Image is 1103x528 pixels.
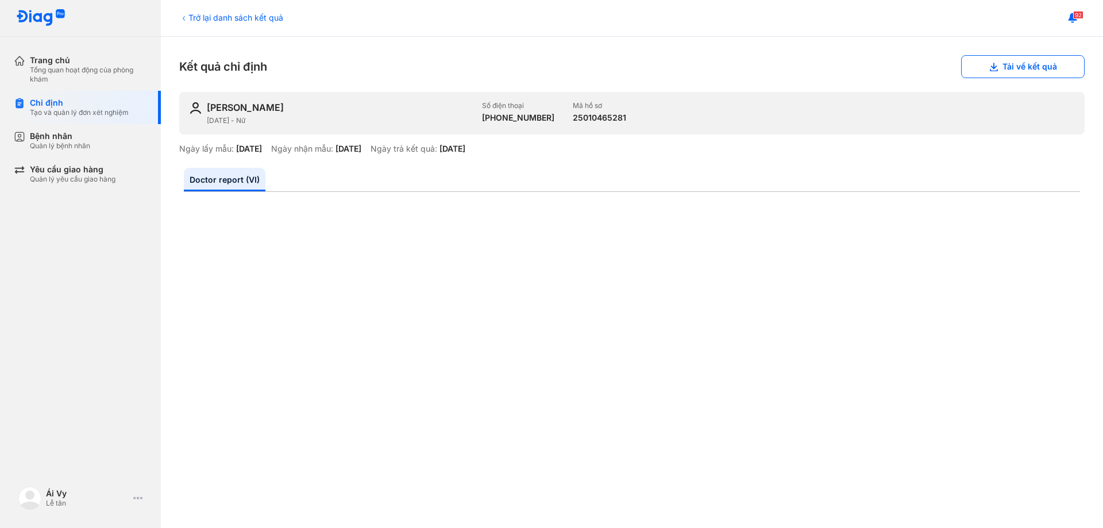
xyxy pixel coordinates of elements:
[30,164,115,175] div: Yêu cầu giao hàng
[207,101,284,114] div: [PERSON_NAME]
[46,499,129,508] div: Lễ tân
[573,113,626,123] div: 25010465281
[184,168,265,191] a: Doctor report (VI)
[179,11,283,24] div: Trở lại danh sách kết quả
[30,98,129,108] div: Chỉ định
[482,101,554,110] div: Số điện thoại
[30,131,90,141] div: Bệnh nhân
[179,144,234,154] div: Ngày lấy mẫu:
[371,144,437,154] div: Ngày trả kết quả:
[573,101,626,110] div: Mã hồ sơ
[335,144,361,154] div: [DATE]
[30,65,147,84] div: Tổng quan hoạt động của phòng khám
[961,55,1085,78] button: Tải về kết quả
[188,101,202,115] img: user-icon
[1073,11,1083,19] span: 92
[30,175,115,184] div: Quản lý yêu cầu giao hàng
[18,487,41,510] img: logo
[236,144,262,154] div: [DATE]
[30,108,129,117] div: Tạo và quản lý đơn xét nghiệm
[271,144,333,154] div: Ngày nhận mẫu:
[16,9,65,27] img: logo
[179,55,1085,78] div: Kết quả chỉ định
[30,55,147,65] div: Trang chủ
[207,116,473,125] div: [DATE] - Nữ
[30,141,90,151] div: Quản lý bệnh nhân
[439,144,465,154] div: [DATE]
[482,113,554,123] div: [PHONE_NUMBER]
[46,488,129,499] div: Ái Vy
